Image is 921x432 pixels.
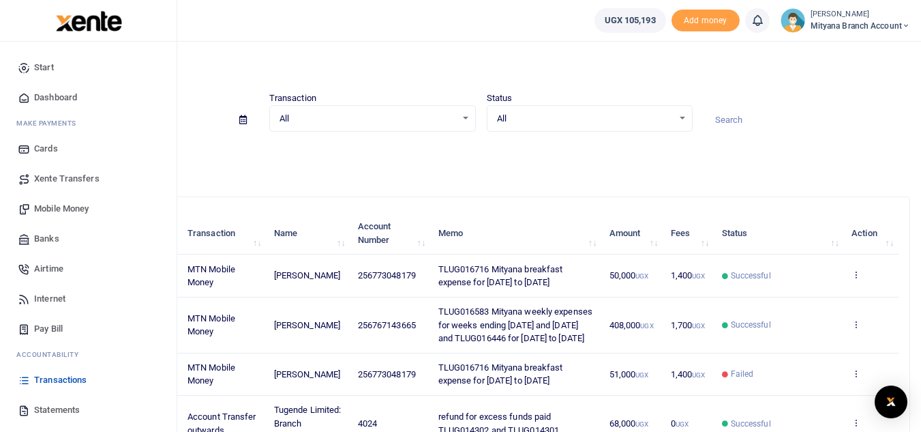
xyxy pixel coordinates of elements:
[438,264,563,288] span: TLUG016716 Mityana breakfast expense for [DATE] to [DATE]
[34,91,77,104] span: Dashboard
[438,306,592,343] span: TLUG016583 Mityana weekly expenses for weeks ending [DATE] and [DATE] and TLUG016446 for [DATE] t...
[11,254,166,284] a: Airtime
[594,8,666,33] a: UGX 105,193
[52,148,910,162] p: Download
[34,61,54,74] span: Start
[11,134,166,164] a: Cards
[875,386,907,418] div: Open Intercom Messenger
[671,418,689,429] span: 0
[605,14,656,27] span: UGX 105,193
[781,8,910,33] a: profile-user [PERSON_NAME] Mityana Branch Account
[497,112,674,126] span: All
[187,264,235,288] span: MTN Mobile Money
[11,395,166,425] a: Statements
[601,212,663,255] th: Amount: activate to sort column ascending
[609,418,649,429] span: 68,000
[274,270,340,280] span: [PERSON_NAME]
[671,10,740,32] span: Add money
[704,109,910,132] input: Search
[34,202,89,216] span: Mobile Money
[663,212,714,255] th: Fees: activate to sort column ascending
[274,369,340,379] span: [PERSON_NAME]
[56,11,122,31] img: logo-large
[731,368,754,380] span: Failed
[11,344,166,365] li: Ac
[635,420,648,428] small: UGX
[714,212,844,255] th: Status: activate to sort column ascending
[844,212,899,255] th: Action: activate to sort column ascending
[589,8,671,33] li: Wallet ballance
[692,322,705,330] small: UGX
[350,212,431,255] th: Account Number: activate to sort column ascending
[280,112,456,126] span: All
[34,292,65,306] span: Internet
[34,403,80,417] span: Statements
[731,270,771,282] span: Successful
[269,91,316,105] label: Transaction
[438,362,563,386] span: TLUG016716 Mityana breakfast expense for [DATE] to [DATE]
[671,320,706,330] span: 1,700
[671,10,740,32] li: Toup your wallet
[11,224,166,254] a: Banks
[781,8,805,33] img: profile-user
[11,194,166,224] a: Mobile Money
[358,369,416,379] span: 256773048179
[358,320,416,330] span: 256767143665
[358,270,416,280] span: 256773048179
[430,212,601,255] th: Memo: activate to sort column ascending
[11,53,166,83] a: Start
[34,262,63,276] span: Airtime
[11,164,166,194] a: Xente Transfers
[811,9,910,20] small: [PERSON_NAME]
[11,314,166,344] a: Pay Bill
[487,91,513,105] label: Status
[671,270,706,280] span: 1,400
[671,14,740,25] a: Add money
[692,272,705,280] small: UGX
[274,320,340,330] span: [PERSON_NAME]
[55,15,122,25] a: logo-small logo-large logo-large
[731,418,771,430] span: Successful
[731,319,771,331] span: Successful
[23,118,76,128] span: ake Payments
[34,172,100,186] span: Xente Transfers
[27,349,78,360] span: countability
[640,322,653,330] small: UGX
[180,212,267,255] th: Transaction: activate to sort column ascending
[676,420,689,428] small: UGX
[11,83,166,113] a: Dashboard
[52,59,910,74] h4: Transactions
[609,369,649,379] span: 51,000
[692,371,705,379] small: UGX
[34,322,63,336] span: Pay Bill
[34,373,87,387] span: Transactions
[11,284,166,314] a: Internet
[609,320,654,330] span: 408,000
[635,371,648,379] small: UGX
[34,232,59,246] span: Banks
[267,212,350,255] th: Name: activate to sort column ascending
[635,272,648,280] small: UGX
[11,113,166,134] li: M
[671,369,706,379] span: 1,400
[187,313,235,337] span: MTN Mobile Money
[34,142,58,156] span: Cards
[811,20,910,32] span: Mityana Branch Account
[187,362,235,386] span: MTN Mobile Money
[11,365,166,395] a: Transactions
[609,270,649,280] span: 50,000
